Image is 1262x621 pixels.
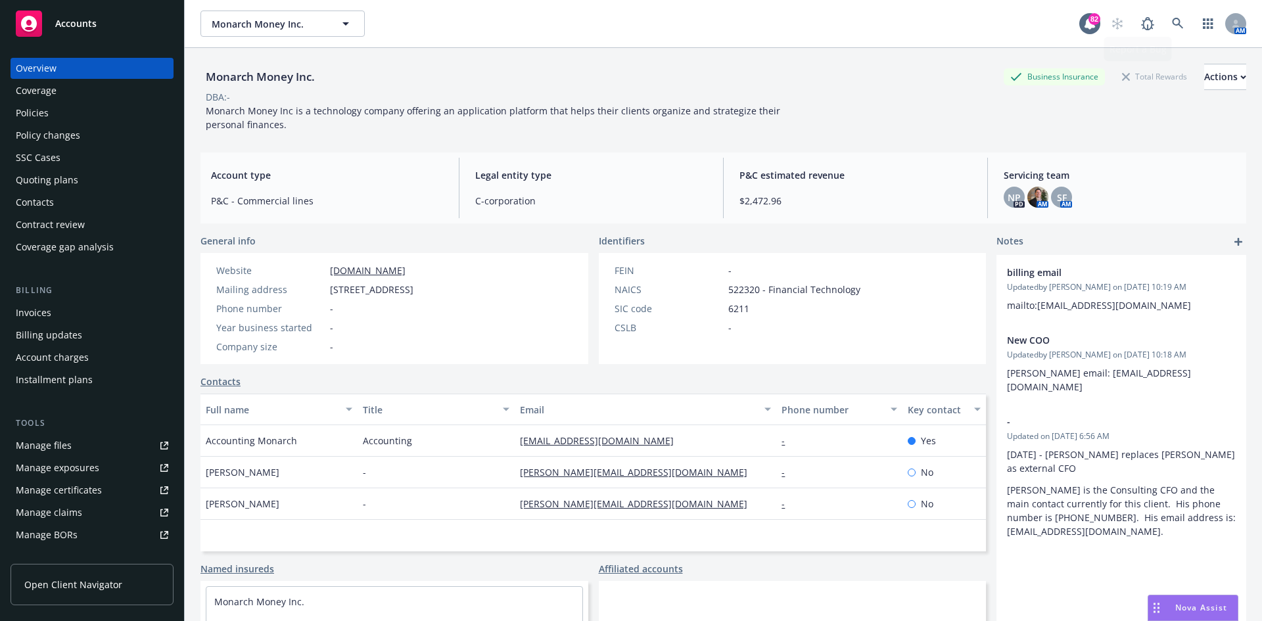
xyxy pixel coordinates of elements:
[16,80,57,101] div: Coverage
[1007,448,1236,475] p: [DATE] - [PERSON_NAME] replaces [PERSON_NAME] as external CFO
[782,434,795,447] a: -
[1175,602,1227,613] span: Nova Assist
[330,264,406,277] a: [DOMAIN_NAME]
[16,58,57,79] div: Overview
[11,5,174,42] a: Accounts
[11,192,174,213] a: Contacts
[200,68,320,85] div: Monarch Money Inc.
[1115,68,1194,85] div: Total Rewards
[1148,595,1238,621] button: Nova Assist
[11,417,174,430] div: Tools
[11,170,174,191] a: Quoting plans
[206,465,279,479] span: [PERSON_NAME]
[211,168,443,182] span: Account type
[11,369,174,390] a: Installment plans
[11,325,174,346] a: Billing updates
[1007,430,1236,442] span: Updated on [DATE] 6:56 AM
[11,284,174,297] div: Billing
[728,321,732,334] span: -
[739,168,971,182] span: P&C estimated revenue
[475,194,707,208] span: C-corporation
[16,347,89,368] div: Account charges
[216,340,325,354] div: Company size
[206,104,783,131] span: Monarch Money Inc is a technology company offering an application platform that helps their clien...
[16,369,93,390] div: Installment plans
[11,237,174,258] a: Coverage gap analysis
[16,524,78,545] div: Manage BORs
[615,264,723,277] div: FEIN
[902,394,986,425] button: Key contact
[11,214,174,235] a: Contract review
[520,497,758,510] a: [PERSON_NAME][EMAIL_ADDRESS][DOMAIN_NAME]
[363,465,366,479] span: -
[1027,187,1048,208] img: photo
[1007,367,1191,393] span: [PERSON_NAME] email: [EMAIL_ADDRESS][DOMAIN_NAME]
[200,11,365,37] button: Monarch Money Inc.
[515,394,776,425] button: Email
[11,457,174,478] span: Manage exposures
[16,435,72,456] div: Manage files
[1007,483,1236,538] p: [PERSON_NAME] is the Consulting CFO and the main contact currently for this client. His phone num...
[728,264,732,277] span: -
[11,58,174,79] a: Overview
[330,340,333,354] span: -
[996,255,1246,323] div: billing emailUpdatedby [PERSON_NAME] on [DATE] 10:19 AMmailto:[EMAIL_ADDRESS][DOMAIN_NAME]
[1104,11,1131,37] a: Start snowing
[16,325,82,346] div: Billing updates
[211,194,443,208] span: P&C - Commercial lines
[1007,349,1236,361] span: Updated by [PERSON_NAME] on [DATE] 10:18 AM
[1004,168,1236,182] span: Servicing team
[11,103,174,124] a: Policies
[24,578,122,591] span: Open Client Navigator
[330,321,333,334] span: -
[599,234,645,248] span: Identifiers
[475,168,707,182] span: Legal entity type
[363,497,366,511] span: -
[16,302,51,323] div: Invoices
[11,524,174,545] a: Manage BORs
[216,321,325,334] div: Year business started
[1057,191,1067,204] span: SF
[782,466,795,478] a: -
[212,17,325,31] span: Monarch Money Inc.
[16,147,60,168] div: SSC Cases
[16,125,80,146] div: Policy changes
[776,394,902,425] button: Phone number
[1007,299,1191,311] span: mailto:[EMAIL_ADDRESS][DOMAIN_NAME]
[16,480,102,501] div: Manage certificates
[363,403,495,417] div: Title
[16,502,82,523] div: Manage claims
[728,283,860,296] span: 522320 - Financial Technology
[11,125,174,146] a: Policy changes
[363,434,412,448] span: Accounting
[1195,11,1221,37] a: Switch app
[16,192,54,213] div: Contacts
[206,90,230,104] div: DBA: -
[11,347,174,368] a: Account charges
[200,234,256,248] span: General info
[615,321,723,334] div: CSLB
[1230,234,1246,250] a: add
[615,283,723,296] div: NAICS
[1148,595,1165,620] div: Drag to move
[200,394,358,425] button: Full name
[908,403,966,417] div: Key contact
[200,562,274,576] a: Named insureds
[1088,13,1100,25] div: 82
[1007,265,1202,279] span: billing email
[16,103,49,124] div: Policies
[1008,191,1021,204] span: NP
[11,147,174,168] a: SSC Cases
[728,302,749,315] span: 6211
[214,595,304,608] a: Monarch Money Inc.
[11,435,174,456] a: Manage files
[216,283,325,296] div: Mailing address
[11,302,174,323] a: Invoices
[11,502,174,523] a: Manage claims
[921,497,933,511] span: No
[1007,415,1202,428] span: -
[1134,11,1161,37] a: Report a Bug
[921,434,936,448] span: Yes
[996,404,1246,549] div: -Updated on [DATE] 6:56 AM[DATE] - [PERSON_NAME] replaces [PERSON_NAME] as external CFO[PERSON_NA...
[16,457,99,478] div: Manage exposures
